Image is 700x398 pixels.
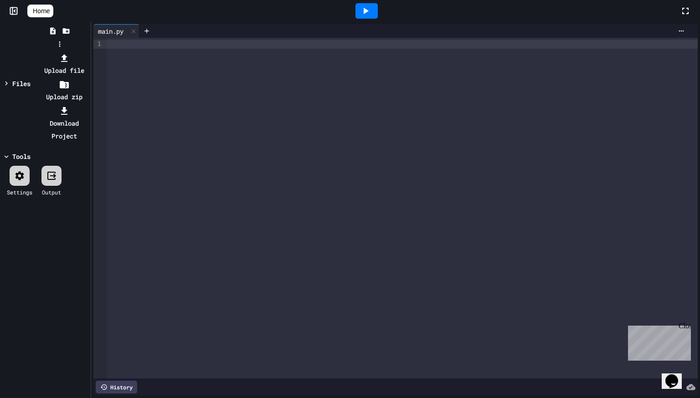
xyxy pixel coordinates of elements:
li: Download Project [40,104,88,143]
div: Output [42,188,61,196]
div: Chat with us now!Close [4,4,63,58]
iframe: chat widget [662,362,691,389]
div: main.py [93,26,128,36]
div: Files [12,79,31,88]
span: Home [33,6,50,15]
div: main.py [93,24,139,38]
div: History [96,381,137,393]
a: Home [27,5,53,17]
div: 1 [93,40,103,49]
li: Upload file [40,51,88,77]
div: Settings [7,188,32,196]
iframe: chat widget [624,322,691,361]
li: Upload zip [40,78,88,103]
div: Tools [12,152,31,161]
